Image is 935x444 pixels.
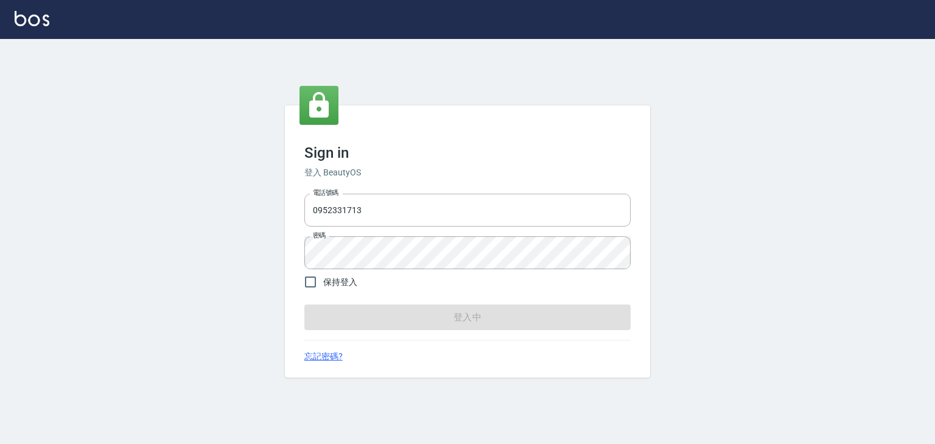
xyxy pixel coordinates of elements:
[304,144,631,161] h3: Sign in
[15,11,49,26] img: Logo
[304,350,343,363] a: 忘記密碼?
[323,276,357,289] span: 保持登入
[304,166,631,179] h6: 登入 BeautyOS
[313,231,326,240] label: 密碼
[313,188,338,197] label: 電話號碼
